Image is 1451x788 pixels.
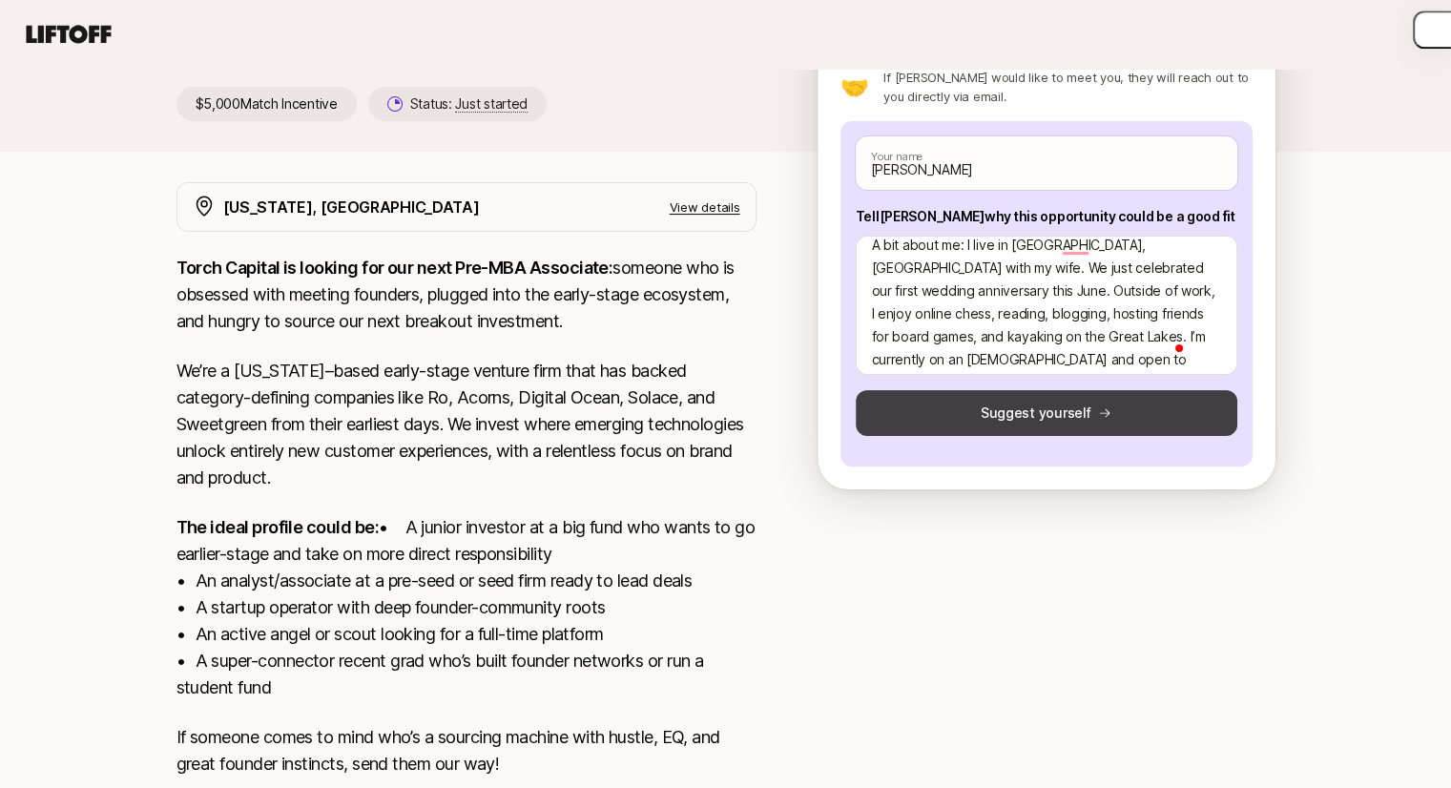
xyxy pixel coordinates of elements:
[670,197,740,217] p: View details
[410,93,528,115] p: Status:
[223,195,480,219] p: [US_STATE], [GEOGRAPHIC_DATA]
[883,68,1252,106] p: If [PERSON_NAME] would like to meet you, they will reach out to you directly via email.
[176,514,757,701] p: • A junior investor at a big fund who wants to go earlier-stage and take on more direct responsib...
[856,205,1237,228] p: Tell [PERSON_NAME] why this opportunity could be a good fit
[176,358,757,491] p: We’re a [US_STATE]–based early-stage venture firm that has backed category-defining companies lik...
[176,517,379,537] strong: The ideal profile could be:
[176,258,613,278] strong: Torch Capital is looking for our next Pre-MBA Associate:
[176,724,757,778] p: If someone comes to mind who’s a sourcing machine with hustle, EQ, and great founder instincts, s...
[856,236,1237,375] textarea: To enrich screen reader interactions, please activate Accessibility in Grammarly extension settings
[455,95,528,113] span: Just started
[176,255,757,335] p: someone who is obsessed with meeting founders, plugged into the early-stage ecosystem, and hungry...
[840,75,869,98] p: 🤝
[856,390,1237,436] button: Suggest yourself
[176,87,357,121] p: $5,000 Match Incentive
